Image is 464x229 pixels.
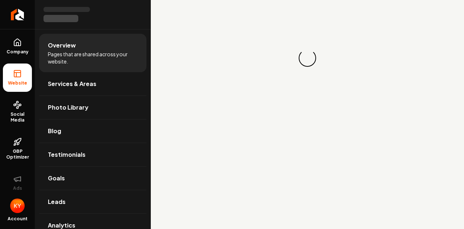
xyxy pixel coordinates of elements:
[48,79,96,88] span: Services & Areas
[10,199,25,213] button: Open user button
[10,185,25,191] span: Ads
[39,167,146,190] a: Goals
[48,50,138,65] span: Pages that are shared across your website.
[3,148,32,160] span: GBP Optimizer
[48,41,76,50] span: Overview
[8,216,28,222] span: Account
[3,32,32,61] a: Company
[5,80,30,86] span: Website
[39,72,146,95] a: Services & Areas
[3,169,32,197] button: Ads
[3,111,32,123] span: Social Media
[3,95,32,129] a: Social Media
[39,190,146,213] a: Leads
[4,49,32,55] span: Company
[3,132,32,166] a: GBP Optimizer
[48,174,65,183] span: Goals
[299,49,316,67] div: Loading
[39,96,146,119] a: Photo Library
[10,199,25,213] img: Katherine Yanez
[39,119,146,143] a: Blog
[48,197,66,206] span: Leads
[48,150,86,159] span: Testimonials
[39,143,146,166] a: Testimonials
[11,9,24,20] img: Rebolt Logo
[48,127,61,135] span: Blog
[48,103,88,112] span: Photo Library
